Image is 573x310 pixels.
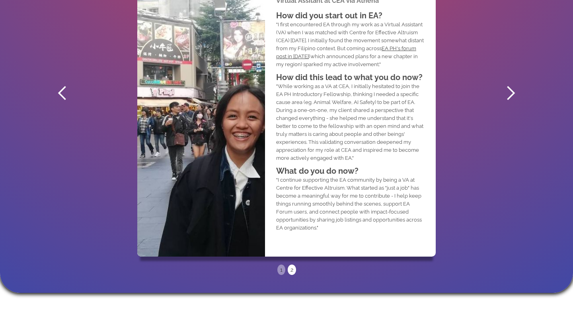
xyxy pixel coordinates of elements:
h1: How did you start out in EA? [276,11,424,21]
p: "I first encountered EA through my work as a Virtual Assistant (VA) when I was matched with Centr... [276,21,424,69]
div: Show slide 1 of 2 [277,265,285,275]
p: "While working as a VA at CEA, I initially hesitated to join the EA PH Introductory Fellowship, t... [276,82,424,162]
a: EA PH's forum post in [DATE] [276,45,416,59]
h1: What do you do now? [276,166,424,176]
div: Show slide 2 of 2 [288,265,296,275]
h1: How did this lead to what you do now? [276,73,424,82]
p: "I continue supporting the EA community by being a VA at Centre for Effective Altruism. What star... [276,176,424,232]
